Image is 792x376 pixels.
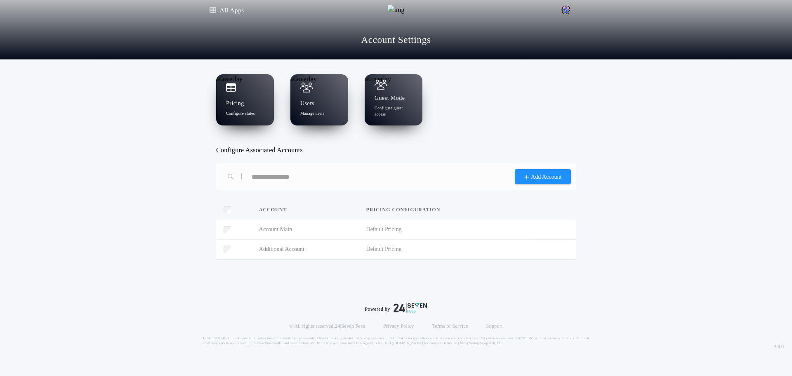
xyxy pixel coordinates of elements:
span: Additional Account [259,245,353,253]
h3: Configure Associated Accounts [216,145,576,155]
span: Default Pricing [366,225,527,234]
a: Privacy Policy [383,323,414,329]
button: Add Account [515,169,571,184]
p: Manage users [300,110,325,116]
img: logo [394,303,427,313]
h1: Guest Mode [375,94,405,102]
p: DISCLAIMER: This estimate is provided for informational purposes only. 24|Seven Fees, a product o... [203,336,589,346]
img: vs-icon [561,6,570,14]
span: Add Account [531,173,561,181]
a: [URL][DOMAIN_NAME] [384,341,423,345]
p: Configure states [226,110,255,116]
a: Terms of Service [432,323,468,329]
h1: Pricing [226,99,244,108]
span: Account [259,207,290,213]
p: Configure guest access [375,105,412,117]
a: Support [486,323,503,329]
span: Account Main [259,225,353,234]
a: PricingConfigure states [216,74,274,125]
a: Guest ModeConfigure guest access [365,74,422,125]
p: © All rights reserved. 24|Seven Fees [289,323,365,329]
span: Pricing configuration [366,207,444,213]
img: img [388,5,405,15]
span: Default Pricing [366,245,527,253]
span: 3.8.0 [774,343,784,350]
a: Account Settings [361,33,431,47]
h1: Users [300,99,314,108]
div: Powered by [365,303,427,313]
a: UsersManage users [290,74,348,125]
